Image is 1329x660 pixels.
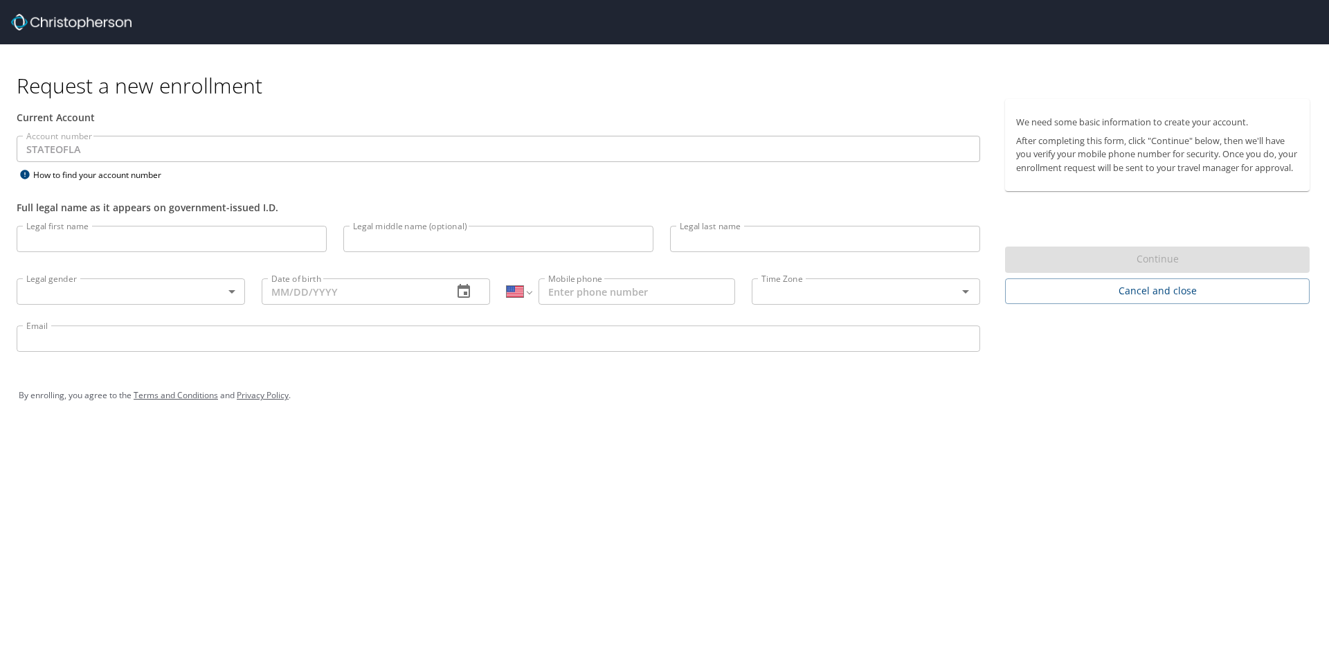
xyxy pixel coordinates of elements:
button: Open [956,282,975,301]
input: MM/DD/YYYY [262,278,442,305]
div: Full legal name as it appears on government-issued I.D. [17,200,980,215]
div: Current Account [17,110,980,125]
p: After completing this form, click "Continue" below, then we'll have you verify your mobile phone ... [1016,134,1299,175]
div: By enrolling, you agree to the and . [19,378,1310,413]
div: How to find your account number [17,166,190,184]
input: Enter phone number [539,278,735,305]
button: Cancel and close [1005,278,1310,304]
span: Cancel and close [1016,283,1299,300]
img: cbt logo [11,14,132,30]
p: We need some basic information to create your account. [1016,116,1299,129]
div: ​ [17,278,245,305]
h1: Request a new enrollment [17,72,1321,99]
a: Privacy Policy [237,389,289,401]
a: Terms and Conditions [134,389,218,401]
